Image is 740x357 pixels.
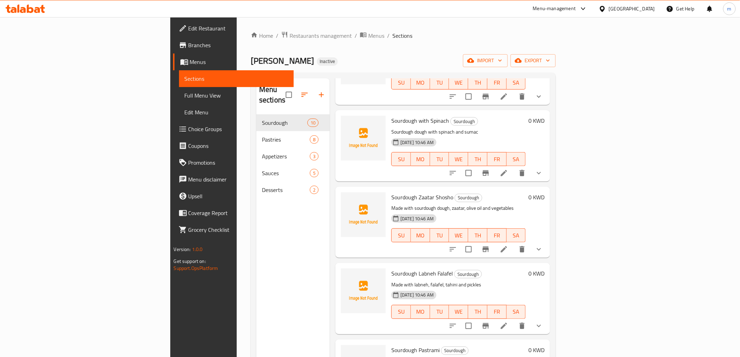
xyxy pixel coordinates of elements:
[490,78,504,88] span: FR
[188,24,288,33] span: Edit Restaurant
[251,31,556,40] nav: breadcrumb
[500,245,508,254] a: Edit menu item
[391,76,411,90] button: SU
[392,31,412,40] span: Sections
[398,292,436,298] span: [DATE] 10:46 AM
[179,87,294,104] a: Full Menu View
[514,165,531,181] button: delete
[477,241,494,258] button: Branch-specific-item
[262,119,307,127] span: Sourdough
[411,76,430,90] button: MO
[411,305,430,319] button: MO
[535,245,543,254] svg: Show Choices
[514,241,531,258] button: delete
[500,169,508,177] a: Edit menu item
[727,5,732,13] span: m
[471,154,485,164] span: TH
[490,307,504,317] span: FR
[185,108,288,116] span: Edit Menu
[468,305,488,319] button: TH
[455,270,482,278] span: Sourdough
[290,31,352,40] span: Restaurants management
[455,194,482,202] span: Sourdough
[313,86,330,103] button: Add section
[317,57,338,66] div: Inactive
[500,92,508,101] a: Edit menu item
[510,230,523,241] span: SA
[414,154,427,164] span: MO
[444,88,461,105] button: sort-choices
[433,78,447,88] span: TU
[173,171,294,188] a: Menu disclaimer
[430,152,449,166] button: TU
[490,230,504,241] span: FR
[528,269,545,278] h6: 0 KWD
[391,204,526,213] p: Made with sourdough dough, zaatar, olive oil and vegetables
[173,205,294,221] a: Coverage Report
[262,186,310,194] div: Desserts
[535,322,543,330] svg: Show Choices
[282,87,296,102] span: Select all sections
[391,305,411,319] button: SU
[433,230,447,241] span: TU
[387,31,390,40] li: /
[468,228,488,242] button: TH
[190,58,288,66] span: Menus
[507,76,526,90] button: SA
[394,307,408,317] span: SU
[449,305,468,319] button: WE
[609,5,655,13] div: [GEOGRAPHIC_DATA]
[452,78,465,88] span: WE
[488,228,507,242] button: FR
[535,92,543,101] svg: Show Choices
[463,54,508,67] button: import
[469,56,502,65] span: import
[262,152,310,160] span: Appetizers
[500,322,508,330] a: Edit menu item
[533,5,576,13] div: Menu-management
[531,241,547,258] button: show more
[450,117,478,126] div: Sourdough
[310,135,319,144] div: items
[461,89,476,104] span: Select to update
[514,88,531,105] button: delete
[173,121,294,137] a: Choice Groups
[507,228,526,242] button: SA
[531,165,547,181] button: show more
[531,317,547,334] button: show more
[262,135,310,144] span: Pastries
[455,194,482,202] div: Sourdough
[507,152,526,166] button: SA
[391,192,453,202] span: Sourdough Zaatar Shosho
[256,165,330,181] div: Sauces5
[452,307,465,317] span: WE
[430,76,449,90] button: TU
[452,230,465,241] span: WE
[174,264,218,273] a: Support.OpsPlatform
[173,188,294,205] a: Upsell
[391,128,526,136] p: Sourdough dough with spinach and sumac
[391,152,411,166] button: SU
[188,209,288,217] span: Coverage Report
[514,317,531,334] button: delete
[310,136,318,143] span: 8
[444,317,461,334] button: sort-choices
[341,116,386,160] img: Sourdough with Spinach
[262,169,310,177] span: Sauces
[391,268,453,279] span: Sourdough Labneh Falafel
[477,88,494,105] button: Branch-specific-item
[310,153,318,160] span: 3
[511,54,556,67] button: export
[477,165,494,181] button: Branch-specific-item
[188,192,288,200] span: Upsell
[391,228,411,242] button: SU
[510,154,523,164] span: SA
[471,78,485,88] span: TH
[256,148,330,165] div: Appetizers3
[368,31,384,40] span: Menus
[355,31,357,40] li: /
[433,154,447,164] span: TU
[451,117,478,126] span: Sourdough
